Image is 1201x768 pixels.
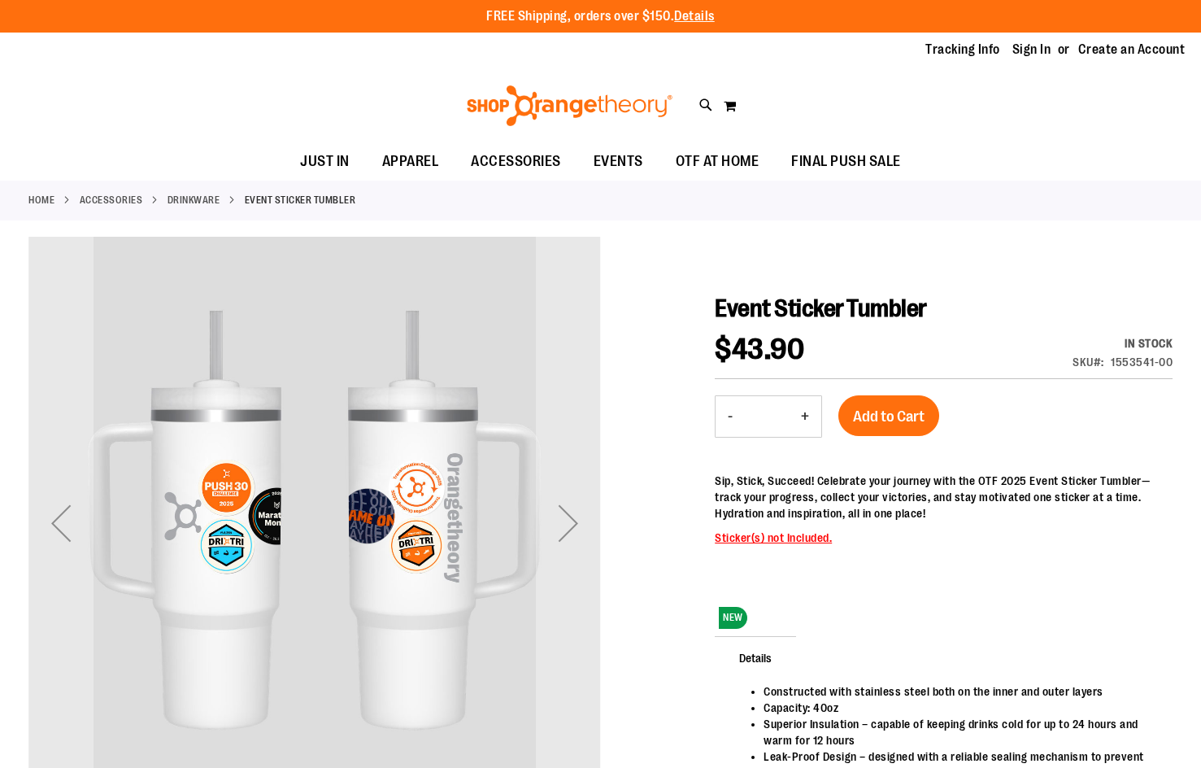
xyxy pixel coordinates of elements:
[715,473,1173,521] p: Sip, Stick, Succeed! Celebrate your journey with the OTF 2025 Event Sticker Tumbler—track your pr...
[464,85,675,126] img: Shop Orangetheory
[745,397,789,436] input: Product quantity
[674,9,715,24] a: Details
[1078,41,1186,59] a: Create an Account
[486,7,715,26] p: FREE Shipping, orders over $150.
[366,143,455,181] a: APPAREL
[719,607,747,629] span: NEW
[1125,337,1173,350] span: In stock
[838,395,939,436] button: Add to Cart
[715,333,804,366] span: $43.90
[925,41,1000,59] a: Tracking Info
[382,143,439,180] span: APPAREL
[1073,335,1173,351] div: Availability
[676,143,759,180] span: OTF AT HOME
[715,295,927,322] span: Event Sticker Tumbler
[853,408,925,425] span: Add to Cart
[168,193,220,207] a: Drinkware
[764,683,1156,700] li: Constructed with stainless steel both on the inner and outer layers
[594,143,643,180] span: EVENTS
[789,396,821,437] button: Increase product quantity
[1073,356,1104,369] strong: SKU
[80,193,143,207] a: ACCESSORIES
[715,636,796,679] span: Details
[659,143,776,181] a: OTF AT HOME
[716,396,745,437] button: Decrease product quantity
[471,143,561,180] span: ACCESSORIES
[245,193,356,207] strong: Event Sticker Tumbler
[577,143,659,181] a: EVENTS
[284,143,366,181] a: JUST IN
[300,143,350,180] span: JUST IN
[1012,41,1051,59] a: Sign In
[764,700,1156,716] li: Capacity: 40oz
[764,716,1156,748] li: Superior Insulation – capable of keeping drinks cold for up to 24 hours and warm for 12 hours
[1111,354,1173,370] div: 1553541-00
[791,143,901,180] span: FINAL PUSH SALE
[455,143,577,180] a: ACCESSORIES
[715,531,832,544] span: Sticker(s) not Included.
[775,143,917,181] a: FINAL PUSH SALE
[28,193,54,207] a: Home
